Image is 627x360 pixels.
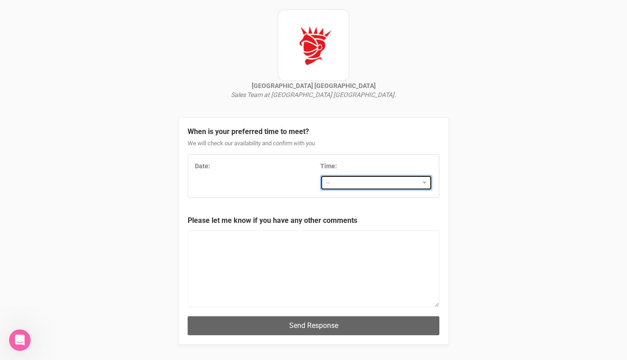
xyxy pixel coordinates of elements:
strong: [GEOGRAPHIC_DATA] [GEOGRAPHIC_DATA] [252,82,376,89]
i: Sales Team at [GEOGRAPHIC_DATA] [GEOGRAPHIC_DATA]. [231,91,396,98]
button: Send Response [188,316,439,335]
img: open-uri20250107-2-1pbi2ie [277,9,350,81]
legend: Please let me know if you have any other comments [188,216,439,226]
legend: When is your preferred time to meet? [188,127,439,137]
iframe: Intercom live chat [9,329,31,351]
strong: Date: [195,162,210,170]
button: -- [320,175,432,190]
span: -- [326,178,420,187]
strong: Time: [320,162,337,170]
div: We will check our availability and confirm with you [188,139,439,155]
